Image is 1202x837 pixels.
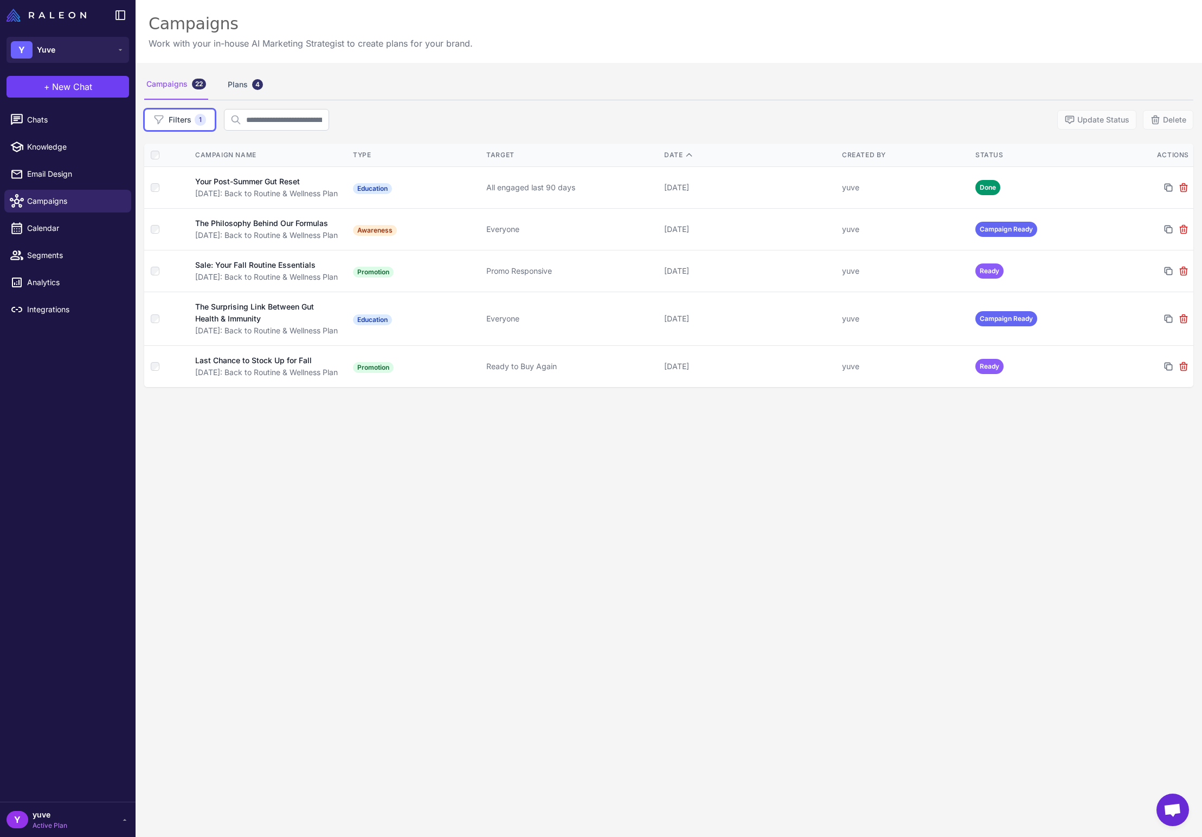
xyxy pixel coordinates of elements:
div: yuve [842,360,967,372]
div: Type [353,150,478,160]
div: Last Chance to Stock Up for Fall [195,355,312,366]
button: Filters1 [144,109,215,131]
span: 1 [195,114,206,126]
div: [DATE] [664,313,833,325]
span: Education [353,183,392,194]
div: Created By [842,150,967,160]
a: Integrations [4,298,131,321]
span: Segments [27,249,123,261]
button: YYuve [7,37,129,63]
a: Chats [4,108,131,131]
span: Knowledge [27,141,123,153]
div: Date [664,150,833,160]
a: Email Design [4,163,131,185]
span: Education [353,314,392,325]
img: Raleon Logo [7,9,86,22]
div: Promo Responsive [486,265,655,277]
span: Calendar [27,222,123,234]
a: Segments [4,244,131,267]
div: Campaign Name [195,150,342,160]
th: Actions [1104,144,1193,167]
span: yuve [33,809,67,821]
span: New Chat [52,80,92,93]
div: [DATE]: Back to Routine & Wellness Plan [195,366,342,378]
div: [DATE] [664,223,833,235]
span: Promotion [353,267,394,278]
div: [DATE]: Back to Routine & Wellness Plan [195,325,342,337]
button: Update Status [1057,110,1136,130]
div: Y [11,41,33,59]
div: All engaged last 90 days [486,182,655,194]
a: Knowledge [4,136,131,158]
div: Open chat [1156,794,1189,826]
span: Campaign Ready [975,222,1037,237]
div: [DATE]: Back to Routine & Wellness Plan [195,229,342,241]
div: Status [975,150,1100,160]
span: + [44,80,50,93]
div: The Philosophy Behind Our Formulas [195,217,328,229]
span: Done [975,180,1000,195]
span: Ready [975,263,1004,279]
div: [DATE]: Back to Routine & Wellness Plan [195,271,342,283]
div: [DATE] [664,182,833,194]
div: Target [486,150,655,160]
div: yuve [842,313,967,325]
span: Campaign Ready [975,311,1037,326]
p: Work with your in-house AI Marketing Strategist to create plans for your brand. [149,37,473,50]
div: [DATE] [664,360,833,372]
a: Analytics [4,271,131,294]
div: [DATE] [664,265,833,277]
div: yuve [842,265,967,277]
a: Raleon Logo [7,9,91,22]
div: Your Post-Summer Gut Reset [195,176,300,188]
span: Analytics [27,276,123,288]
div: Ready to Buy Again [486,360,655,372]
span: Active Plan [33,821,67,830]
div: yuve [842,223,967,235]
span: Campaigns [27,195,123,207]
div: Campaigns [144,69,208,100]
span: Integrations [27,304,123,316]
span: Chats [27,114,123,126]
div: [DATE]: Back to Routine & Wellness Plan [195,188,342,199]
div: Everyone [486,223,655,235]
div: 4 [252,79,263,90]
div: Y [7,811,28,828]
span: Email Design [27,168,123,180]
span: Promotion [353,362,394,373]
div: Campaigns [149,13,473,35]
span: Awareness [353,225,397,236]
button: Delete [1143,110,1193,130]
div: yuve [842,182,967,194]
div: Sale: Your Fall Routine Essentials [195,259,316,271]
div: The Surprising Link Between Gut Health & Immunity [195,301,333,325]
span: Yuve [37,44,55,56]
button: +New Chat [7,76,129,98]
div: 22 [192,79,206,89]
div: Everyone [486,313,655,325]
a: Campaigns [4,190,131,213]
div: Plans [226,69,265,100]
a: Calendar [4,217,131,240]
span: Ready [975,359,1004,374]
